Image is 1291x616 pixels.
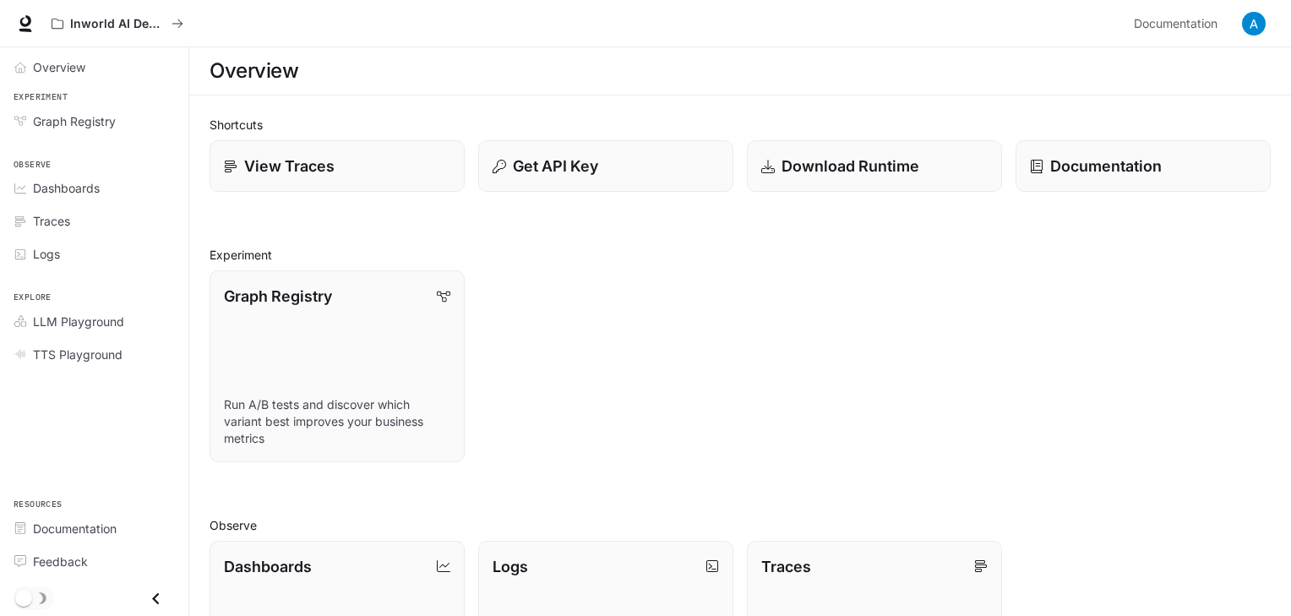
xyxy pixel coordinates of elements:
[210,54,298,88] h1: Overview
[7,547,182,576] a: Feedback
[478,140,733,192] button: Get API Key
[7,340,182,369] a: TTS Playground
[7,514,182,543] a: Documentation
[1127,7,1230,41] a: Documentation
[244,155,335,177] p: View Traces
[493,555,528,578] p: Logs
[33,245,60,263] span: Logs
[33,346,123,363] span: TTS Playground
[70,17,165,31] p: Inworld AI Demos
[7,173,182,203] a: Dashboards
[33,212,70,230] span: Traces
[210,116,1271,134] h2: Shortcuts
[33,520,117,537] span: Documentation
[210,140,465,192] a: View Traces
[1237,7,1271,41] button: User avatar
[224,285,332,308] p: Graph Registry
[1050,155,1162,177] p: Documentation
[210,246,1271,264] h2: Experiment
[7,307,182,336] a: LLM Playground
[15,588,32,607] span: Dark mode toggle
[33,112,116,130] span: Graph Registry
[33,553,88,570] span: Feedback
[1134,14,1217,35] span: Documentation
[137,581,175,616] button: Close drawer
[224,555,312,578] p: Dashboards
[7,206,182,236] a: Traces
[1242,12,1266,35] img: User avatar
[1016,140,1271,192] a: Documentation
[210,516,1271,534] h2: Observe
[782,155,919,177] p: Download Runtime
[513,155,598,177] p: Get API Key
[224,396,450,447] p: Run A/B tests and discover which variant best improves your business metrics
[7,52,182,82] a: Overview
[33,313,124,330] span: LLM Playground
[7,106,182,136] a: Graph Registry
[44,7,191,41] button: All workspaces
[210,270,465,462] a: Graph RegistryRun A/B tests and discover which variant best improves your business metrics
[33,58,85,76] span: Overview
[33,179,100,197] span: Dashboards
[7,239,182,269] a: Logs
[747,140,1002,192] a: Download Runtime
[761,555,811,578] p: Traces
